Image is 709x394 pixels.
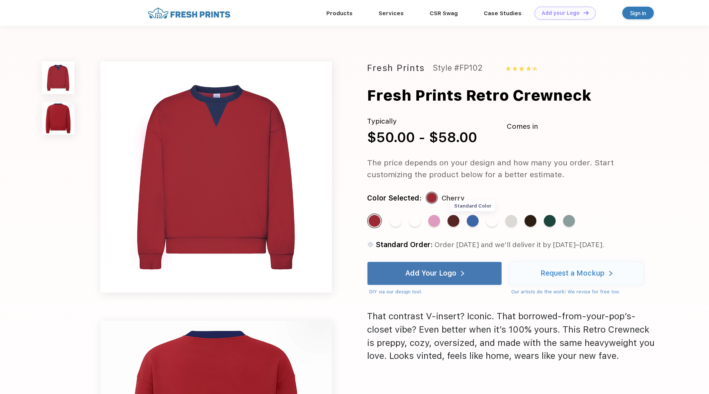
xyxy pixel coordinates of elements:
[405,270,456,277] div: Add Your Logo
[369,288,502,296] div: DIY via our design tool.
[506,66,510,71] img: yellow_star.svg
[326,10,353,17] a: Products
[563,215,575,227] div: Slate Blue
[433,61,482,75] div: Style #FP102
[533,66,537,71] img: half_yellow_star.svg
[467,215,479,227] div: Denim Blue
[42,61,74,94] img: func=resize&h=100
[367,61,425,75] div: Fresh Prints
[622,7,654,19] a: Sign in
[367,192,422,204] div: Color Selected:
[376,240,433,249] span: Standard Order:
[447,215,459,227] div: Burgundy
[542,10,580,16] div: Add your Logo
[525,215,536,227] div: Dark Chocolate
[526,66,531,71] img: yellow_star.svg
[100,61,332,293] img: func=resize&h=640
[630,9,646,17] div: Sign in
[540,270,605,277] div: Request a Mockup
[511,288,644,296] div: Our artists do the work! We revise for free too.
[583,11,589,15] img: DT
[369,215,380,227] div: Cherry
[367,84,592,107] div: Fresh Prints Retro Crewneck
[505,215,517,227] div: Ash Grey
[367,157,658,181] div: The price depends on your design and how many you order. Start customizing the product below for ...
[428,215,440,227] div: Pink
[461,271,464,276] img: white arrow
[367,310,658,363] div: That contrast V-insert? Iconic. That borrowed-from-your-pop’s-closet vibe? Even better when it’s ...
[42,102,74,135] img: func=resize&h=100
[507,116,538,137] div: Comes in
[609,271,612,276] img: white arrow
[442,192,465,204] div: Cherry
[367,116,477,127] div: Typically
[146,7,233,20] img: fo%20logo%202.webp
[544,215,556,227] div: Green
[367,127,477,148] div: $50.00 - $58.00
[409,215,421,227] div: White
[435,240,605,249] span: Order [DATE] and we’ll deliver it by [DATE]–[DATE].
[486,215,498,227] div: Navy
[390,215,402,227] div: Ash
[513,66,517,71] img: yellow_star.svg
[519,66,524,71] img: yellow_star.svg
[367,241,374,248] img: standard order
